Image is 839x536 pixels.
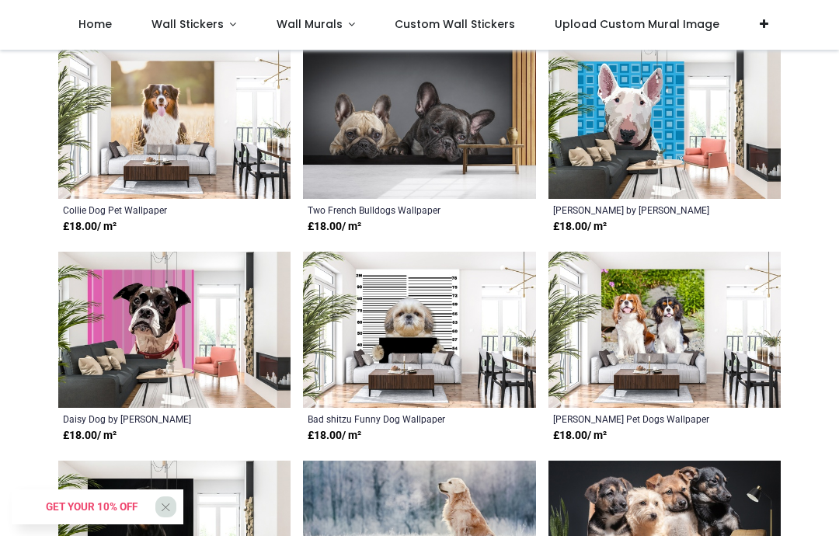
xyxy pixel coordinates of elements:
img: Two French Bulldogs Wall Mural Wallpaper [303,44,535,200]
strong: £ 18.00 / m² [308,428,361,444]
a: Two French Bulldogs Wallpaper [308,204,486,216]
span: Wall Stickers [151,16,224,32]
span: Custom Wall Stickers [395,16,515,32]
a: Collie Dog Pet Wallpaper [63,204,242,216]
strong: £ 18.00 / m² [553,428,607,444]
img: David Wall Mural by Jo Thompson [548,44,781,200]
strong: £ 18.00 / m² [63,219,117,235]
span: Upload Custom Mural Image [555,16,719,32]
img: Daisy Dog Wall Mural by Jo Thompson [58,252,291,408]
img: Collie Dog Pet Wall Mural Wallpaper [58,44,291,200]
strong: £ 18.00 / m² [63,428,117,444]
img: Bad shitzu Funny Dog Wall Mural Wallpaper [303,252,535,408]
a: Bad shitzu Funny Dog Wallpaper [308,412,486,425]
img: King Charles Spaniel Pet Dogs Wall Mural Wallpaper [548,252,781,408]
span: Home [78,16,112,32]
a: [PERSON_NAME] Pet Dogs Wallpaper [553,412,732,425]
a: Daisy Dog by [PERSON_NAME] [63,412,242,425]
a: [PERSON_NAME] by [PERSON_NAME] [553,204,732,216]
strong: £ 18.00 / m² [553,219,607,235]
span: Wall Murals [277,16,343,32]
strong: £ 18.00 / m² [308,219,361,235]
